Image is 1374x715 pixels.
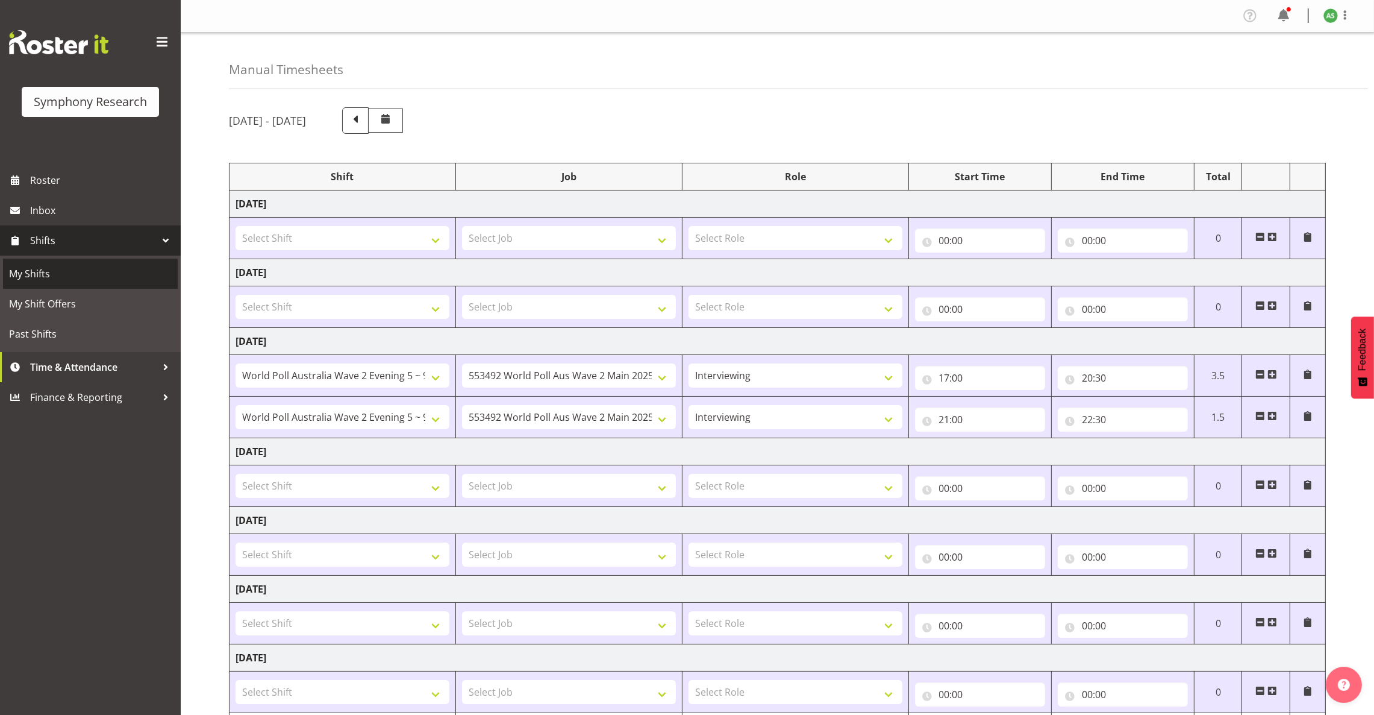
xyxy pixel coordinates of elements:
input: Click to select... [915,297,1045,321]
input: Click to select... [1058,682,1188,707]
input: Click to select... [1058,366,1188,390]
input: Click to select... [915,545,1045,569]
a: My Shifts [3,259,178,289]
input: Click to select... [915,614,1045,638]
td: [DATE] [230,644,1326,672]
input: Click to select... [915,228,1045,253]
td: 1.5 [1194,397,1242,438]
td: 0 [1194,218,1242,259]
div: Role [689,169,902,184]
a: My Shift Offers [3,289,178,319]
td: 0 [1194,286,1242,328]
td: [DATE] [230,259,1326,286]
span: Inbox [30,201,175,219]
td: [DATE] [230,507,1326,534]
td: 0 [1194,465,1242,507]
input: Click to select... [915,682,1045,707]
button: Feedback - Show survey [1351,317,1374,398]
span: Roster [30,171,175,189]
td: [DATE] [230,438,1326,465]
h4: Manual Timesheets [229,63,343,77]
input: Click to select... [1058,476,1188,500]
div: Job [462,169,676,184]
div: Shift [236,169,449,184]
span: Feedback [1357,329,1368,371]
div: End Time [1058,169,1188,184]
span: Time & Attendance [30,358,157,376]
td: [DATE] [230,576,1326,603]
img: Rosterit website logo [9,30,108,54]
input: Click to select... [1058,614,1188,638]
input: Click to select... [915,366,1045,390]
div: Symphony Research [34,93,147,111]
input: Click to select... [1058,297,1188,321]
h5: [DATE] - [DATE] [229,114,306,127]
img: help-xxl-2.png [1338,679,1350,691]
input: Click to select... [1058,408,1188,432]
input: Click to select... [1058,545,1188,569]
span: My Shifts [9,265,172,283]
td: 0 [1194,534,1242,576]
td: 0 [1194,672,1242,713]
div: Start Time [915,169,1045,184]
input: Click to select... [1058,228,1188,253]
input: Click to select... [915,408,1045,432]
span: Past Shifts [9,325,172,343]
img: ange-steiger11422.jpg [1323,8,1338,23]
td: [DATE] [230,328,1326,355]
div: Total [1201,169,1235,184]
td: 3.5 [1194,355,1242,397]
span: Shifts [30,232,157,250]
td: 0 [1194,603,1242,644]
span: My Shift Offers [9,295,172,313]
td: [DATE] [230,191,1326,218]
input: Click to select... [915,476,1045,500]
span: Finance & Reporting [30,388,157,406]
a: Past Shifts [3,319,178,349]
